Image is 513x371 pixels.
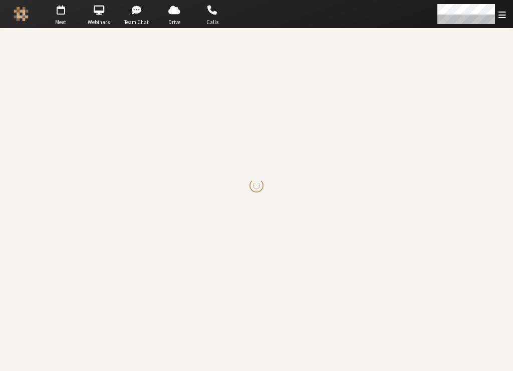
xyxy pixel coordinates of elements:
span: Calls [195,18,230,27]
span: Team Chat [119,18,154,27]
span: Drive [157,18,192,27]
span: Webinars [81,18,116,27]
img: Iotum [14,7,29,22]
span: Meet [43,18,78,27]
